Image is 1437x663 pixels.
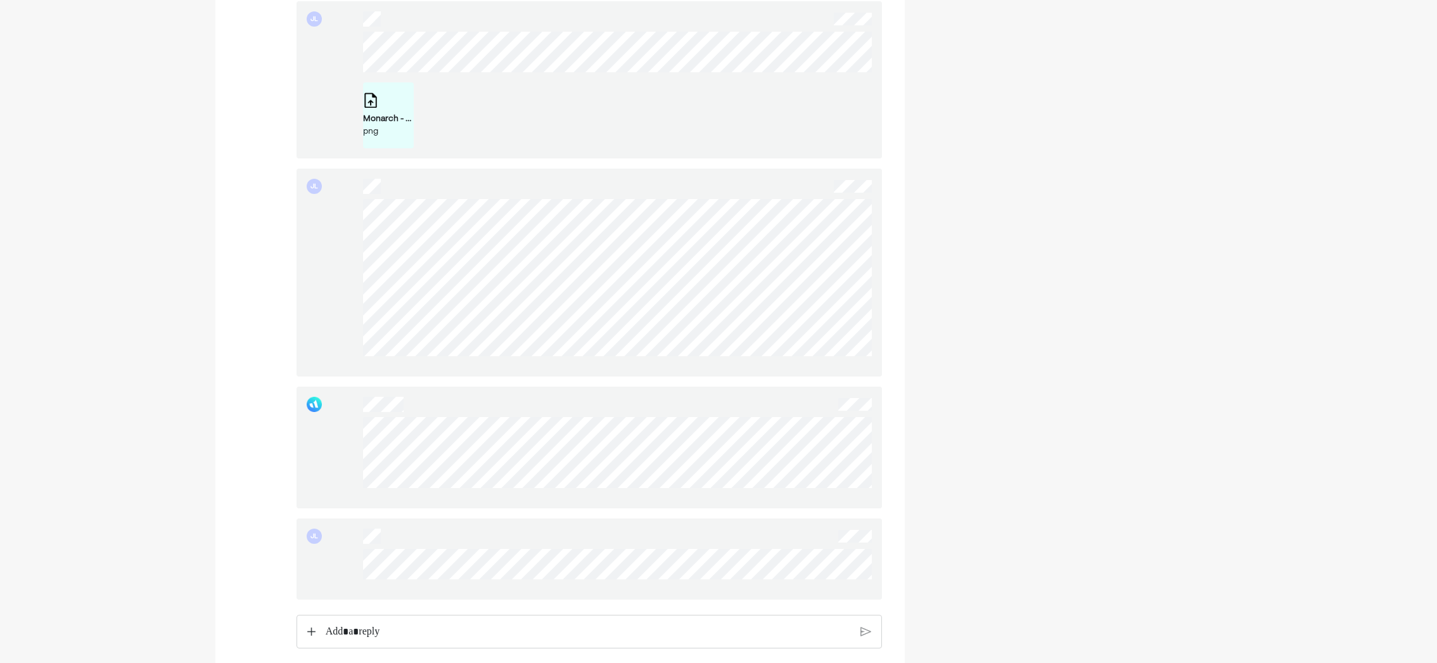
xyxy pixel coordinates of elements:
[363,126,414,138] div: png
[319,615,857,648] div: Rich Text Editor. Editing area: main
[307,529,322,544] div: JL
[363,113,414,126] div: Monarch - Cash Flow - Expenses (2).png
[307,179,322,194] div: JL
[307,11,322,27] div: JL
